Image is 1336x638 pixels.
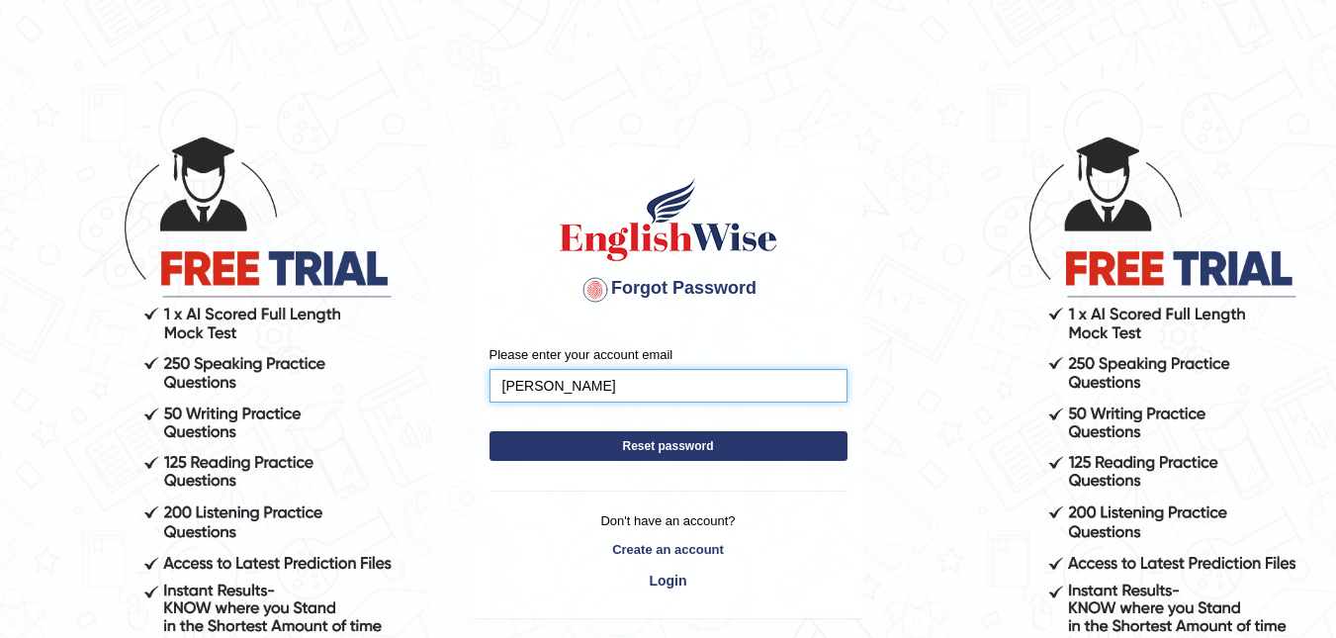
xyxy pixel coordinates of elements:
[490,511,847,530] p: Don't have an account?
[579,278,757,298] span: Forgot Password
[490,564,847,597] a: Login
[490,540,847,559] a: Create an account
[556,175,781,264] img: English Wise
[490,345,673,364] label: Please enter your account email
[490,431,847,461] button: Reset password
